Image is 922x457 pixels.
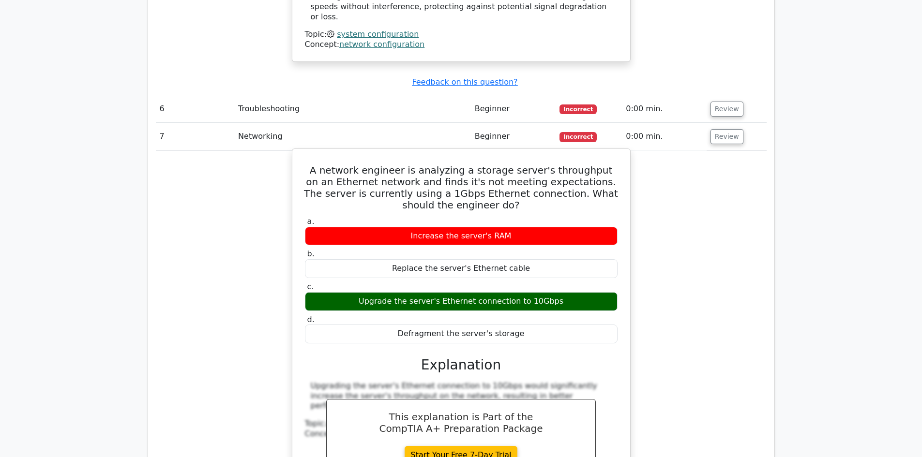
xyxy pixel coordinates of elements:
button: Review [710,102,743,117]
td: 0:00 min. [622,95,706,123]
div: Topic: [305,419,618,429]
span: Incorrect [559,104,597,114]
button: Review [710,129,743,144]
div: Concept: [305,40,618,50]
a: network configuration [339,40,424,49]
td: 0:00 min. [622,123,706,150]
span: Incorrect [559,132,597,142]
td: Beginner [471,123,556,150]
span: b. [307,249,315,258]
div: Upgrading the server's Ethernet connection to 10Gbps would significantly increase the server's th... [311,381,612,411]
span: c. [307,282,314,291]
td: Beginner [471,95,556,123]
div: Defragment the server's storage [305,324,618,343]
div: Replace the server's Ethernet cable [305,259,618,278]
div: Increase the server's RAM [305,227,618,246]
td: Networking [234,123,471,150]
div: Topic: [305,29,618,40]
td: Troubleshooting [234,95,471,123]
div: Upgrade the server's Ethernet connection to 10Gbps [305,292,618,311]
span: a. [307,217,315,226]
td: 6 [156,95,235,123]
h3: Explanation [311,357,612,373]
td: 7 [156,123,235,150]
h5: A network engineer is analyzing a storage server's throughput on an Ethernet network and finds it... [304,164,619,211]
div: Concept: [305,429,618,439]
a: Feedback on this question? [412,77,517,87]
a: system configuration [337,29,419,39]
span: d. [307,315,315,324]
